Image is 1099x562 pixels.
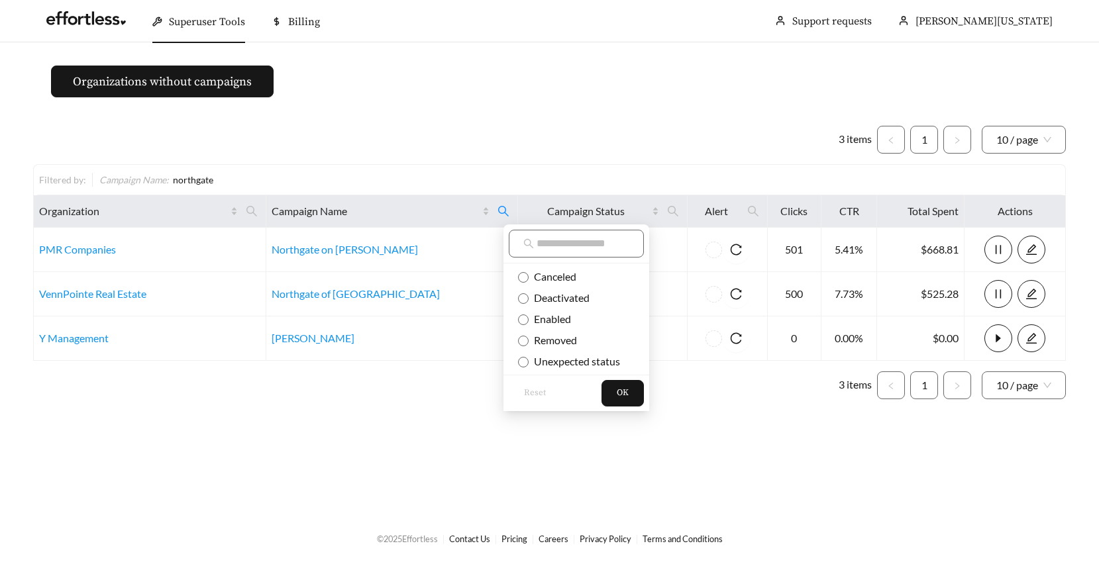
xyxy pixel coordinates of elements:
[985,332,1012,344] span: caret-right
[943,126,971,154] li: Next Page
[501,534,527,544] a: Pricing
[529,291,590,304] span: Deactivated
[722,288,750,300] span: reload
[580,534,631,544] a: Privacy Policy
[877,316,965,361] td: $0.00
[910,126,938,154] li: 1
[39,203,228,219] span: Organization
[911,372,937,398] a: 1
[877,371,905,399] button: left
[99,174,169,185] span: Campaign Name :
[1018,332,1045,344] a: edit
[996,126,1051,153] span: 10 / page
[768,228,821,272] td: 501
[821,316,877,361] td: 0.00%
[747,205,759,217] span: search
[982,126,1066,154] div: Page Size
[821,228,877,272] td: 5.41%
[877,272,965,316] td: $525.28
[662,201,684,222] span: search
[722,332,750,344] span: reload
[1018,244,1045,256] span: edit
[984,236,1012,263] button: pause
[523,238,534,249] span: search
[985,288,1012,300] span: pause
[839,126,872,154] li: 3 items
[722,244,750,256] span: reload
[965,195,1066,228] th: Actions
[39,173,92,187] div: Filtered by:
[272,203,480,219] span: Campaign Name
[693,203,739,219] span: Alert
[1018,280,1045,308] button: edit
[877,126,905,154] button: left
[792,15,872,28] a: Support requests
[240,201,263,222] span: search
[911,126,937,153] a: 1
[1018,243,1045,256] a: edit
[722,280,750,308] button: reload
[984,324,1012,352] button: caret-right
[377,534,438,544] span: © 2025 Effortless
[943,371,971,399] button: right
[943,371,971,399] li: Next Page
[768,272,821,316] td: 500
[982,371,1066,399] div: Page Size
[821,195,877,228] th: CTR
[73,73,252,91] span: Organizations without campaigns
[821,272,877,316] td: 7.73%
[246,205,258,217] span: search
[529,355,620,367] span: Unexpected status
[742,201,764,222] span: search
[288,15,320,28] span: Billing
[39,332,109,344] a: Y Management
[539,534,568,544] a: Careers
[984,280,1012,308] button: pause
[523,203,650,219] span: Campaign Status
[910,371,938,399] li: 1
[529,334,577,346] span: Removed
[1018,332,1045,344] span: edit
[272,243,418,256] a: Northgate on [PERSON_NAME]
[492,201,515,222] span: search
[953,382,961,390] span: right
[1018,236,1045,263] button: edit
[768,316,821,361] td: 0
[667,205,679,217] span: search
[722,324,750,352] button: reload
[39,287,146,300] a: VennPointe Real Estate
[877,195,965,228] th: Total Spent
[529,270,576,283] span: Canceled
[497,205,509,217] span: search
[509,380,561,406] button: Reset
[877,371,905,399] li: Previous Page
[529,312,571,325] span: Enabled
[1018,287,1045,300] a: edit
[173,174,213,185] span: northgate
[272,332,354,344] a: [PERSON_NAME]
[39,243,116,256] a: PMR Companies
[943,126,971,154] button: right
[722,236,750,263] button: reload
[839,371,872,399] li: 3 items
[996,372,1051,398] span: 10 / page
[887,136,895,144] span: left
[768,195,821,228] th: Clicks
[1018,324,1045,352] button: edit
[985,244,1012,256] span: pause
[1018,288,1045,300] span: edit
[877,228,965,272] td: $668.81
[169,15,245,28] span: Superuser Tools
[916,15,1053,28] span: [PERSON_NAME][US_STATE]
[617,387,629,400] span: OK
[272,287,440,300] a: Northgate of [GEOGRAPHIC_DATA]
[51,66,274,97] button: Organizations without campaigns
[449,534,490,544] a: Contact Us
[887,382,895,390] span: left
[877,126,905,154] li: Previous Page
[602,380,644,406] button: OK
[643,534,723,544] a: Terms and Conditions
[953,136,961,144] span: right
